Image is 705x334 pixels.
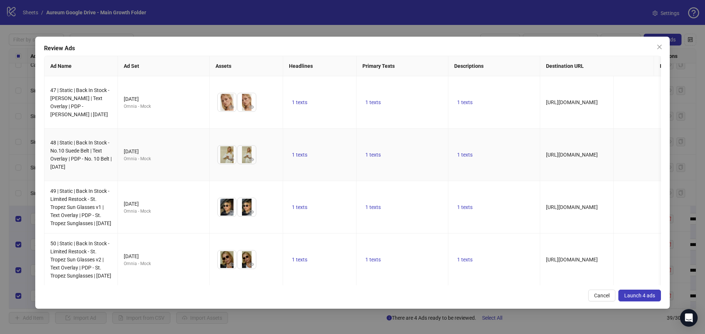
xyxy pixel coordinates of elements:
[50,188,111,226] span: 49 | Static | Back In Stock - Limited Restock - St. Tropez Sun Glasses v1 | Text Overlay | PDP - ...
[454,150,476,159] button: 1 texts
[227,155,236,164] button: Preview
[292,257,307,263] span: 1 texts
[118,56,210,76] th: Ad Set
[249,262,254,267] span: eye
[362,98,384,107] button: 1 texts
[365,257,381,263] span: 1 texts
[365,99,381,105] span: 1 texts
[680,309,698,327] div: Open Intercom Messenger
[588,290,615,301] button: Cancel
[289,255,310,264] button: 1 texts
[247,208,256,216] button: Preview
[218,250,236,269] img: Asset 1
[124,200,203,208] div: [DATE]
[289,150,310,159] button: 1 texts
[292,152,307,158] span: 1 texts
[457,257,473,263] span: 1 texts
[227,103,236,111] button: Preview
[247,155,256,164] button: Preview
[657,44,662,50] span: close
[229,157,234,162] span: eye
[357,56,448,76] th: Primary Texts
[238,250,256,269] img: Asset 2
[249,209,254,214] span: eye
[218,93,236,111] img: Asset 1
[365,152,381,158] span: 1 texts
[124,155,203,162] div: Omnia - Mock
[227,260,236,269] button: Preview
[227,208,236,216] button: Preview
[238,198,256,216] img: Asset 2
[546,152,598,158] span: [URL][DOMAIN_NAME]
[229,209,234,214] span: eye
[546,99,598,105] span: [URL][DOMAIN_NAME]
[454,98,476,107] button: 1 texts
[457,99,473,105] span: 1 texts
[124,252,203,260] div: [DATE]
[50,140,112,170] span: 48 | Static | Back In Stock - No.10 Suede Belt | Text Overlay | PDP - No. 10 Belt | [DATE]
[124,260,203,267] div: Omnia - Mock
[238,93,256,111] img: Asset 2
[362,203,384,212] button: 1 texts
[457,204,473,210] span: 1 texts
[362,150,384,159] button: 1 texts
[124,147,203,155] div: [DATE]
[44,56,118,76] th: Ad Name
[124,208,203,215] div: Omnia - Mock
[124,103,203,110] div: Omnia - Mock
[594,293,610,298] span: Cancel
[448,56,540,76] th: Descriptions
[624,293,655,298] span: Launch 4 ads
[218,198,236,216] img: Asset 1
[50,241,111,279] span: 50 | Static | Back In Stock - Limited Restock - St. Tropez Sun Glasses v2 | Text Overlay | PDP - ...
[44,44,661,53] div: Review Ads
[218,146,236,164] img: Asset 1
[454,203,476,212] button: 1 texts
[457,152,473,158] span: 1 texts
[247,260,256,269] button: Preview
[546,257,598,263] span: [URL][DOMAIN_NAME]
[229,104,234,110] span: eye
[654,41,665,53] button: Close
[546,204,598,210] span: [URL][DOMAIN_NAME]
[210,56,283,76] th: Assets
[247,103,256,111] button: Preview
[238,146,256,164] img: Asset 2
[283,56,357,76] th: Headlines
[229,262,234,267] span: eye
[249,157,254,162] span: eye
[289,98,310,107] button: 1 texts
[124,95,203,103] div: [DATE]
[365,204,381,210] span: 1 texts
[540,56,654,76] th: Destination URL
[362,255,384,264] button: 1 texts
[618,290,661,301] button: Launch 4 ads
[292,99,307,105] span: 1 texts
[289,203,310,212] button: 1 texts
[292,204,307,210] span: 1 texts
[249,104,254,110] span: eye
[50,87,109,117] span: 47 | Static | Back In Stock - [PERSON_NAME] | Text Overlay | PDP - [PERSON_NAME] | [DATE]
[454,255,476,264] button: 1 texts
